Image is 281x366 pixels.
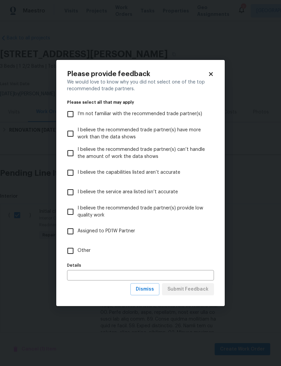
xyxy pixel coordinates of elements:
span: I’m not familiar with the recommended trade partner(s) [77,110,202,118]
span: I believe the recommended trade partner(s) provide low quality work [77,205,209,219]
legend: Please select all that may apply [67,100,214,104]
span: I believe the recommended trade partner(s) have more work than the data shows [77,127,209,141]
div: We would love to know why you did not select one of the top recommended trade partners. [67,79,214,92]
span: Other [77,247,91,254]
span: I believe the recommended trade partner(s) can’t handle the amount of work the data shows [77,146,209,160]
h2: Please provide feedback [67,71,208,77]
span: Dismiss [136,285,154,294]
span: I believe the service area listed isn’t accurate [77,189,178,196]
span: I believe the capabilities listed aren’t accurate [77,169,180,176]
button: Dismiss [130,283,159,296]
span: Assigned to PD1W Partner [77,228,135,235]
label: Details [67,263,214,267]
